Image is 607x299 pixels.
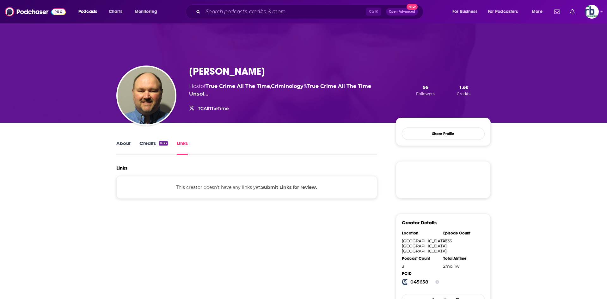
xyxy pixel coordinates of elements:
[402,256,439,261] div: Podcast Count
[176,184,317,190] span: This creator doesn't have any links yet.
[116,140,131,155] a: About
[416,91,435,96] span: Followers
[402,271,439,276] div: PCID
[270,83,271,89] span: ,
[78,7,97,16] span: Podcasts
[457,91,470,96] span: Credits
[443,256,481,261] div: Total Airtime
[527,7,550,17] button: open menu
[189,65,265,78] h3: [PERSON_NAME]
[455,84,472,97] button: 1.6kCredits
[389,10,415,13] span: Open Advanced
[261,184,317,190] b: Submit Links for review.
[402,238,439,253] div: [GEOGRAPHIC_DATA], [GEOGRAPHIC_DATA], [GEOGRAPHIC_DATA]
[201,83,270,89] span: of
[402,279,408,285] img: Podchaser Creator ID logo
[116,165,127,171] h2: Links
[198,106,229,111] a: TCAllTheTime
[423,84,428,90] span: 56
[303,83,307,89] span: &
[532,7,543,16] span: More
[189,83,201,89] span: Host
[159,141,168,146] div: 1633
[459,84,468,90] span: 1.6k
[271,83,303,89] a: Criminology
[443,231,481,236] div: Episode Count
[130,7,165,17] button: open menu
[567,6,577,17] a: Show notifications dropdown
[402,231,439,236] div: Location
[552,6,562,17] a: Show notifications dropdown
[402,264,439,269] div: 3
[366,8,381,16] span: Ctrl K
[177,140,188,155] a: Links
[585,5,599,19] img: User Profile
[105,7,126,17] a: Charts
[118,67,175,124] img: Mike Ferguson
[585,5,599,19] span: Logged in as johannarb
[139,140,168,155] a: Credits1633
[443,264,459,269] span: 1679 hours, 55 minutes, 34 seconds
[484,7,527,17] button: open menu
[203,7,366,17] input: Search podcasts, credits, & more...
[410,279,428,285] strong: 045658
[402,128,485,140] button: Share Profile
[452,7,477,16] span: For Business
[435,279,439,285] button: Show Info
[443,238,481,243] div: 1633
[488,7,518,16] span: For Podcasters
[402,220,437,226] h3: Creator Details
[585,5,599,19] button: Show profile menu
[135,7,157,16] span: Monitoring
[192,4,429,19] div: Search podcasts, credits, & more...
[448,7,485,17] button: open menu
[414,84,437,97] button: 56Followers
[109,7,122,16] span: Charts
[386,8,418,16] button: Open AdvancedNew
[205,83,270,89] a: True Crime All The Time
[407,4,418,10] span: New
[5,6,66,18] img: Podchaser - Follow, Share and Rate Podcasts
[74,7,105,17] button: open menu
